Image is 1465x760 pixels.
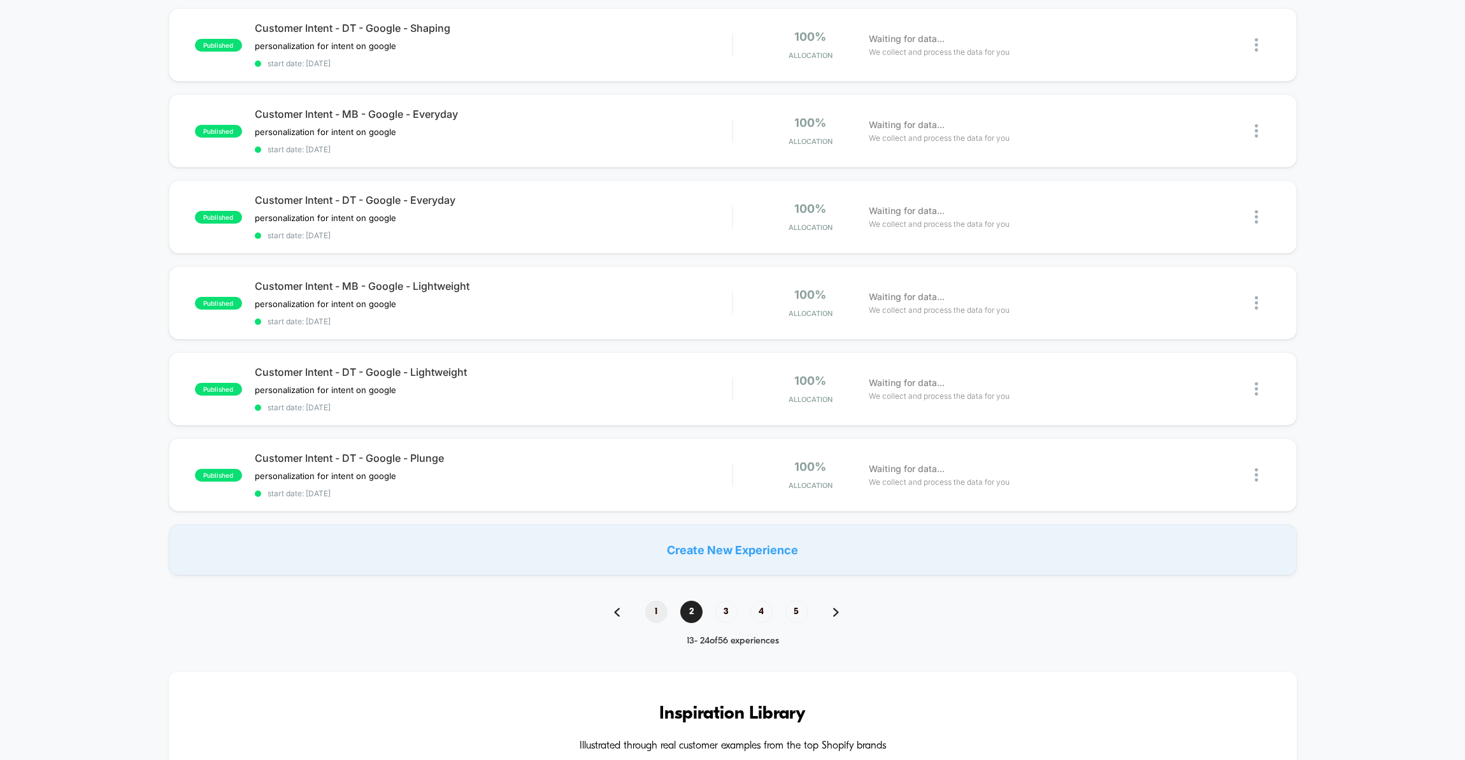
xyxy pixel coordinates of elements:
[794,202,826,215] span: 100%
[195,125,242,138] span: published
[255,280,732,292] span: Customer Intent - MB - Google - Lightweight
[794,30,826,43] span: 100%
[255,231,732,240] span: start date: [DATE]
[255,145,732,154] span: start date: [DATE]
[789,137,833,146] span: Allocation
[195,211,242,224] span: published
[255,108,732,120] span: Customer Intent - MB - Google - Everyday
[1255,38,1258,52] img: close
[715,601,738,623] span: 3
[789,309,833,318] span: Allocation
[255,385,396,395] span: personalization for intent on google
[869,376,945,390] span: Waiting for data...
[255,317,732,326] span: start date: [DATE]
[207,740,1259,752] h4: Illustrated through real customer examples from the top Shopify brands
[255,213,396,223] span: personalization for intent on google
[1255,210,1258,224] img: close
[794,288,826,301] span: 100%
[789,51,833,60] span: Allocation
[869,46,1010,58] span: We collect and process the data for you
[255,452,732,464] span: Customer Intent - DT - Google - Plunge
[195,469,242,482] span: published
[255,59,732,68] span: start date: [DATE]
[1255,382,1258,396] img: close
[869,132,1010,144] span: We collect and process the data for you
[794,374,826,387] span: 100%
[869,304,1010,316] span: We collect and process the data for you
[255,41,396,51] span: personalization for intent on google
[869,290,945,304] span: Waiting for data...
[869,32,945,46] span: Waiting for data...
[601,636,864,647] div: 13 - 24 of 56 experiences
[794,460,826,473] span: 100%
[785,601,808,623] span: 5
[169,524,1297,575] div: Create New Experience
[255,22,732,34] span: Customer Intent - DT - Google - Shaping
[614,608,620,617] img: pagination back
[680,601,703,623] span: 2
[869,476,1010,488] span: We collect and process the data for you
[869,462,945,476] span: Waiting for data...
[195,297,242,310] span: published
[869,204,945,218] span: Waiting for data...
[1255,468,1258,482] img: close
[1255,296,1258,310] img: close
[794,116,826,129] span: 100%
[255,489,732,498] span: start date: [DATE]
[207,704,1259,724] h3: Inspiration Library
[195,39,242,52] span: published
[869,118,945,132] span: Waiting for data...
[869,218,1010,230] span: We collect and process the data for you
[645,601,668,623] span: 1
[789,481,833,490] span: Allocation
[255,366,732,378] span: Customer Intent - DT - Google - Lightweight
[255,403,732,412] span: start date: [DATE]
[195,383,242,396] span: published
[255,471,396,481] span: personalization for intent on google
[833,608,839,617] img: pagination forward
[789,395,833,404] span: Allocation
[255,127,396,137] span: personalization for intent on google
[255,194,732,206] span: Customer Intent - DT - Google - Everyday
[750,601,773,623] span: 4
[789,223,833,232] span: Allocation
[869,390,1010,402] span: We collect and process the data for you
[255,299,396,309] span: personalization for intent on google
[1255,124,1258,138] img: close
